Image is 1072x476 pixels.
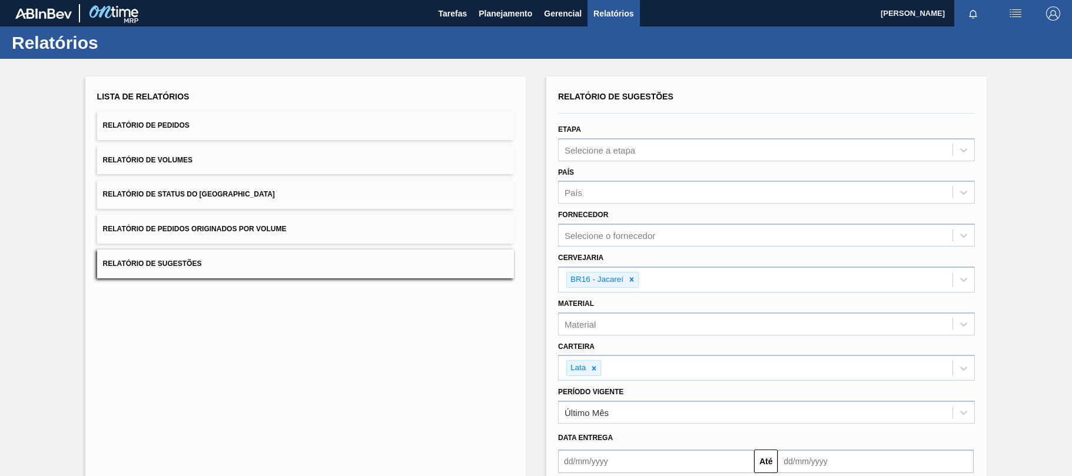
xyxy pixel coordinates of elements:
label: Etapa [558,125,581,134]
div: BR16 - Jacareí [567,272,625,287]
input: dd/mm/yyyy [778,450,974,473]
div: Último Mês [565,408,609,418]
button: Relatório de Pedidos Originados por Volume [97,215,514,244]
span: Relatório de Sugestões [103,259,202,268]
label: Período Vigente [558,388,623,396]
label: Material [558,299,594,308]
span: Relatório de Pedidos Originados por Volume [103,225,287,233]
div: Lata [567,361,588,375]
button: Relatório de Pedidos [97,111,514,140]
label: Fornecedor [558,211,608,219]
button: Até [754,450,778,473]
button: Relatório de Volumes [97,146,514,175]
span: Relatório de Pedidos [103,121,190,129]
div: Material [565,319,596,329]
label: Carteira [558,342,595,351]
div: País [565,188,582,198]
span: Relatório de Volumes [103,156,193,164]
div: Selecione o fornecedor [565,231,655,241]
label: Cervejaria [558,254,603,262]
span: Relatório de Sugestões [558,92,673,101]
button: Relatório de Sugestões [97,249,514,278]
button: Notificações [954,5,992,22]
img: userActions [1008,6,1023,21]
button: Relatório de Status do [GEOGRAPHIC_DATA] [97,180,514,209]
label: País [558,168,574,177]
span: Relatórios [593,6,633,21]
span: Tarefas [438,6,467,21]
span: Lista de Relatórios [97,92,190,101]
span: Planejamento [479,6,532,21]
h1: Relatórios [12,36,221,49]
span: Gerencial [544,6,582,21]
img: Logout [1046,6,1060,21]
input: dd/mm/yyyy [558,450,754,473]
span: Relatório de Status do [GEOGRAPHIC_DATA] [103,190,275,198]
img: TNhmsLtSVTkK8tSr43FrP2fwEKptu5GPRR3wAAAABJRU5ErkJggg== [15,8,72,19]
span: Data Entrega [558,434,613,442]
div: Selecione a etapa [565,145,635,155]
